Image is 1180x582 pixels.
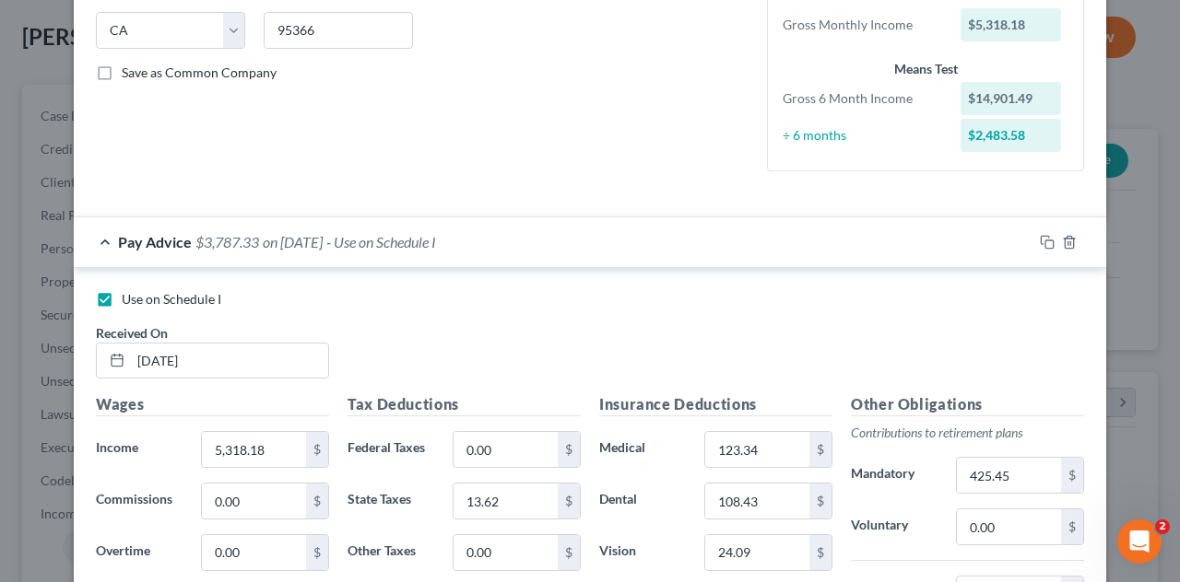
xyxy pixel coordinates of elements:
span: Received On [96,325,168,341]
span: 2 [1155,519,1170,534]
span: - Use on Schedule I [326,233,436,250]
label: Vision [590,534,695,571]
label: Voluntary [842,508,947,545]
div: Gross Monthly Income [773,16,951,34]
label: Federal Taxes [338,431,443,468]
input: 0.00 [202,432,306,467]
div: $ [809,432,832,467]
div: $2,483.58 [961,119,1062,152]
div: $ [306,535,328,570]
div: ÷ 6 months [773,126,951,145]
span: on [DATE] [263,233,323,250]
div: $ [1061,509,1083,544]
input: 0.00 [957,509,1061,544]
input: MM/DD/YYYY [131,343,328,378]
h5: Tax Deductions [348,393,581,416]
span: Pay Advice [118,233,192,250]
input: 0.00 [705,535,809,570]
input: 0.00 [454,432,558,467]
input: 0.00 [454,483,558,518]
label: Dental [590,483,695,519]
input: 0.00 [705,483,809,518]
span: Use on Schedule I [122,291,221,307]
div: $ [558,535,580,570]
div: $ [306,432,328,467]
span: Save as Common Company [122,64,277,80]
span: $3,787.33 [195,233,259,250]
input: Enter zip... [264,12,413,49]
label: Other Taxes [338,534,443,571]
h5: Wages [96,393,329,416]
input: 0.00 [705,432,809,467]
label: Medical [590,431,695,468]
div: $14,901.49 [961,82,1062,115]
div: $ [809,483,832,518]
div: $ [558,483,580,518]
label: Commissions [87,483,192,519]
input: 0.00 [202,535,306,570]
div: $ [558,432,580,467]
input: 0.00 [957,458,1061,493]
h5: Other Obligations [851,393,1084,416]
div: $ [1061,458,1083,493]
input: 0.00 [202,483,306,518]
iframe: Intercom live chat [1117,519,1162,564]
p: Contributions to retirement plans [851,424,1084,442]
label: Overtime [87,534,192,571]
label: Mandatory [842,457,947,494]
div: $ [809,535,832,570]
div: Gross 6 Month Income [773,89,951,108]
span: Income [96,439,138,455]
div: Means Test [783,60,1068,78]
input: 0.00 [454,535,558,570]
div: $5,318.18 [961,8,1062,41]
label: State Taxes [338,483,443,519]
h5: Insurance Deductions [599,393,832,416]
div: $ [306,483,328,518]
